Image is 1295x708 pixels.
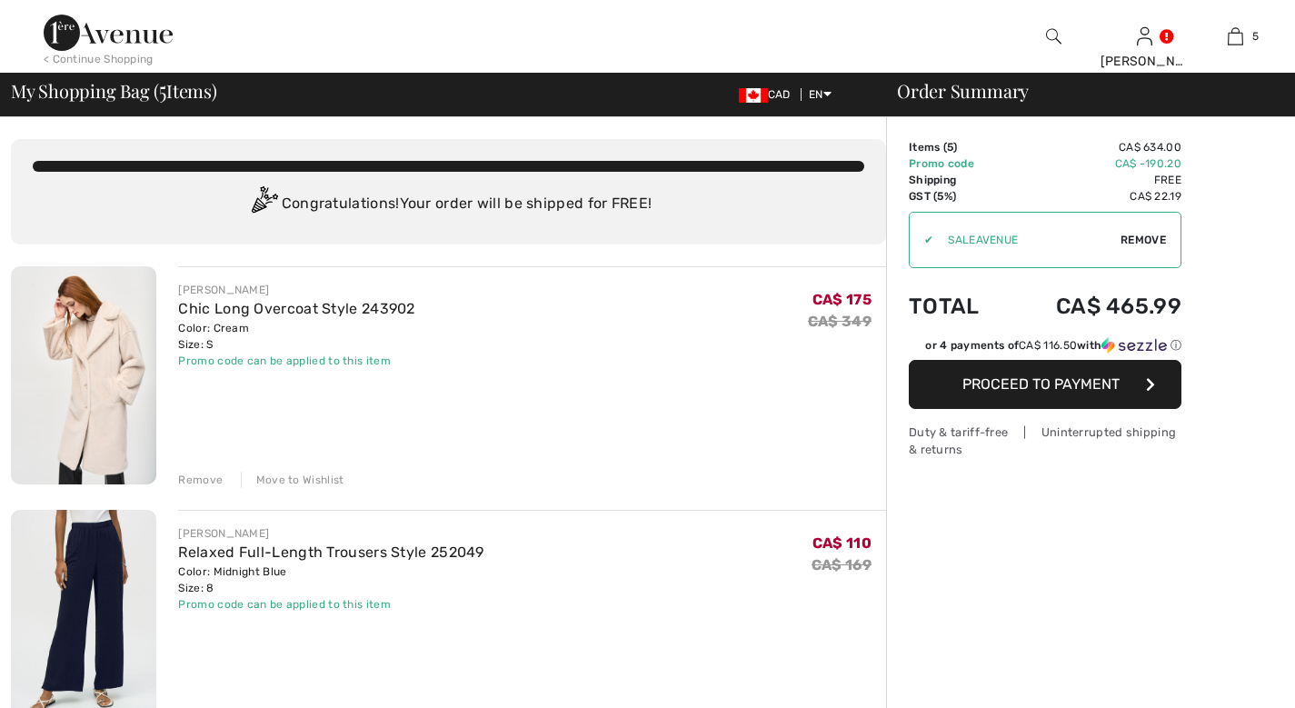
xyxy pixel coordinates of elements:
[909,155,1007,172] td: Promo code
[933,213,1121,267] input: Promo code
[875,82,1284,100] div: Order Summary
[909,275,1007,337] td: Total
[909,360,1181,409] button: Proceed to Payment
[739,88,798,101] span: CAD
[178,563,483,596] div: Color: Midnight Blue Size: 8
[812,534,872,552] span: CA$ 110
[178,300,414,317] a: Chic Long Overcoat Style 243902
[1101,337,1167,354] img: Sezzle
[11,82,217,100] span: My Shopping Bag ( Items)
[947,141,953,154] span: 5
[739,88,768,103] img: Canadian Dollar
[178,543,483,561] a: Relaxed Full-Length Trousers Style 252049
[178,320,414,353] div: Color: Cream Size: S
[1007,139,1181,155] td: CA$ 634.00
[33,186,864,223] div: Congratulations! Your order will be shipped for FREE!
[44,51,154,67] div: < Continue Shopping
[1046,25,1061,47] img: search the website
[1019,339,1077,352] span: CA$ 116.50
[1007,275,1181,337] td: CA$ 465.99
[159,77,166,101] span: 5
[11,266,156,484] img: Chic Long Overcoat Style 243902
[1007,172,1181,188] td: Free
[909,424,1181,458] div: Duty & tariff-free | Uninterrupted shipping & returns
[812,556,872,573] s: CA$ 169
[910,232,933,248] div: ✔
[1121,232,1166,248] span: Remove
[808,313,872,330] s: CA$ 349
[1252,28,1259,45] span: 5
[1101,52,1190,71] div: [PERSON_NAME]
[1137,27,1152,45] a: Sign In
[1007,188,1181,204] td: CA$ 22.19
[1007,155,1181,172] td: CA$ -190.20
[925,337,1181,354] div: or 4 payments of with
[178,596,483,613] div: Promo code can be applied to this item
[178,353,414,369] div: Promo code can be applied to this item
[962,375,1120,393] span: Proceed to Payment
[241,472,344,488] div: Move to Wishlist
[909,139,1007,155] td: Items ( )
[178,282,414,298] div: [PERSON_NAME]
[1137,25,1152,47] img: My Info
[812,291,872,308] span: CA$ 175
[909,172,1007,188] td: Shipping
[909,188,1007,204] td: GST (5%)
[1228,25,1243,47] img: My Bag
[245,186,282,223] img: Congratulation2.svg
[44,15,173,51] img: 1ère Avenue
[809,88,832,101] span: EN
[178,525,483,542] div: [PERSON_NAME]
[178,472,223,488] div: Remove
[909,337,1181,360] div: or 4 payments ofCA$ 116.50withSezzle Click to learn more about Sezzle
[1190,25,1280,47] a: 5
